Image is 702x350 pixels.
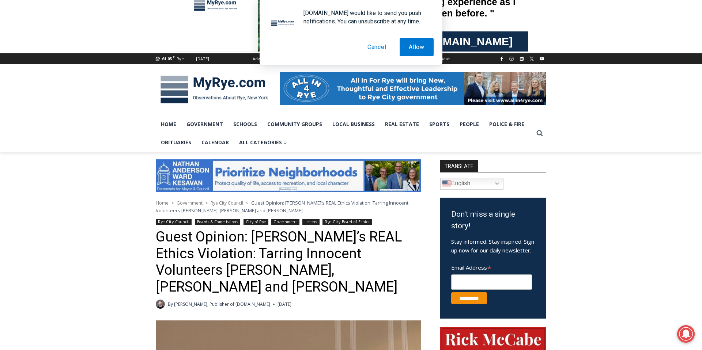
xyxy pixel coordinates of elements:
[156,200,169,206] a: Home
[211,200,243,206] a: Rye City Council
[358,38,396,56] button: Cancel
[176,71,354,91] a: Intern @ [DOMAIN_NAME]
[185,0,346,71] div: "[PERSON_NAME] and I covered the [DATE] Parade, which was a really eye opening experience as I ha...
[262,115,327,133] a: Community Groups
[195,219,241,225] a: Boards & Commissions
[440,160,478,172] strong: TRANSLATE
[196,133,234,152] a: Calendar
[228,115,262,133] a: Schools
[156,300,165,309] a: Author image
[451,260,532,273] label: Email Address
[156,199,408,213] span: Guest Opinion: [PERSON_NAME]’s REAL Ethics Violation: Tarring Innocent Volunteers [PERSON_NAME], ...
[171,201,174,206] span: >
[174,301,270,307] a: [PERSON_NAME], Publisher of [DOMAIN_NAME]
[156,115,181,133] a: Home
[440,178,503,190] a: English
[234,133,292,152] button: Child menu of All Categories
[244,219,268,225] a: City of Rye
[278,301,291,308] time: [DATE]
[156,115,533,152] nav: Primary Navigation
[451,237,535,255] p: Stay informed. Stay inspired. Sign up now for our daily newsletter.
[327,115,380,133] a: Local Business
[484,115,529,133] a: Police & Fire
[205,201,208,206] span: >
[156,199,421,214] nav: Breadcrumbs
[280,72,546,105] img: All in for Rye
[156,133,196,152] a: Obituaries
[298,9,434,26] div: [DOMAIN_NAME] would like to send you push notifications. You can unsubscribe at any time.
[533,127,546,140] button: View Search Form
[302,219,320,225] a: Letters
[181,115,228,133] a: Government
[246,201,248,206] span: >
[322,219,372,225] a: Rye City Board of Ethics
[451,209,535,232] h3: Don't miss a single story!
[268,9,298,38] img: notification icon
[454,115,484,133] a: People
[271,219,299,225] a: Government
[177,200,203,206] a: Government
[168,301,173,308] span: By
[380,115,424,133] a: Real Estate
[400,38,434,56] button: Allow
[156,219,192,225] a: Rye City Council
[442,179,451,188] img: en
[424,115,454,133] a: Sports
[191,73,339,89] span: Intern @ [DOMAIN_NAME]
[156,71,273,109] img: MyRye.com
[156,229,421,295] h1: Guest Opinion: [PERSON_NAME]’s REAL Ethics Violation: Tarring Innocent Volunteers [PERSON_NAME], ...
